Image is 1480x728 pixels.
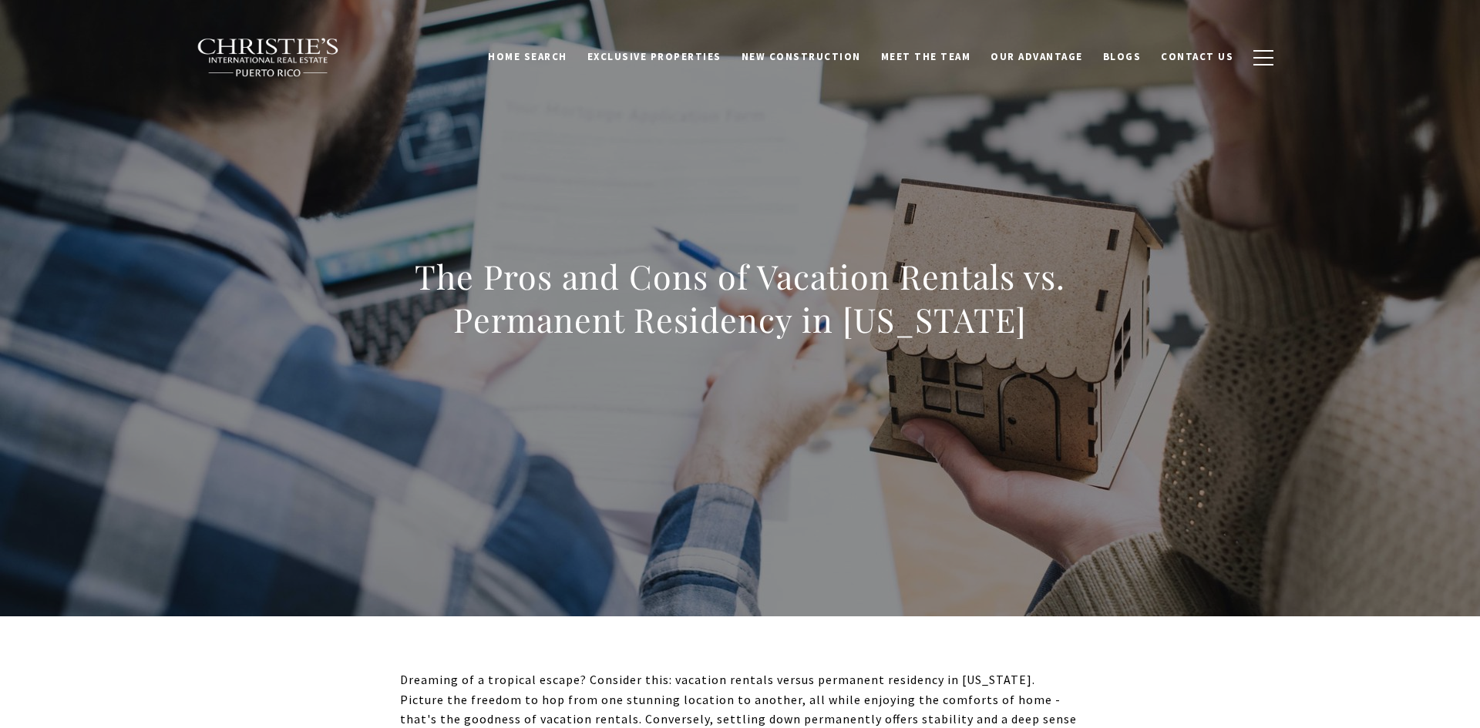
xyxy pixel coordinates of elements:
[577,42,732,72] a: Exclusive Properties
[1093,42,1152,72] a: Blogs
[197,38,340,78] img: Christie's International Real Estate black text logo
[980,42,1093,72] a: Our Advantage
[400,255,1080,341] h1: The Pros and Cons of Vacation Rentals vs. Permanent Residency in [US_STATE]
[1103,50,1142,63] span: Blogs
[1161,50,1233,63] span: Contact Us
[732,42,871,72] a: New Construction
[871,42,981,72] a: Meet the Team
[478,42,577,72] a: Home Search
[991,50,1083,63] span: Our Advantage
[742,50,861,63] span: New Construction
[587,50,721,63] span: Exclusive Properties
